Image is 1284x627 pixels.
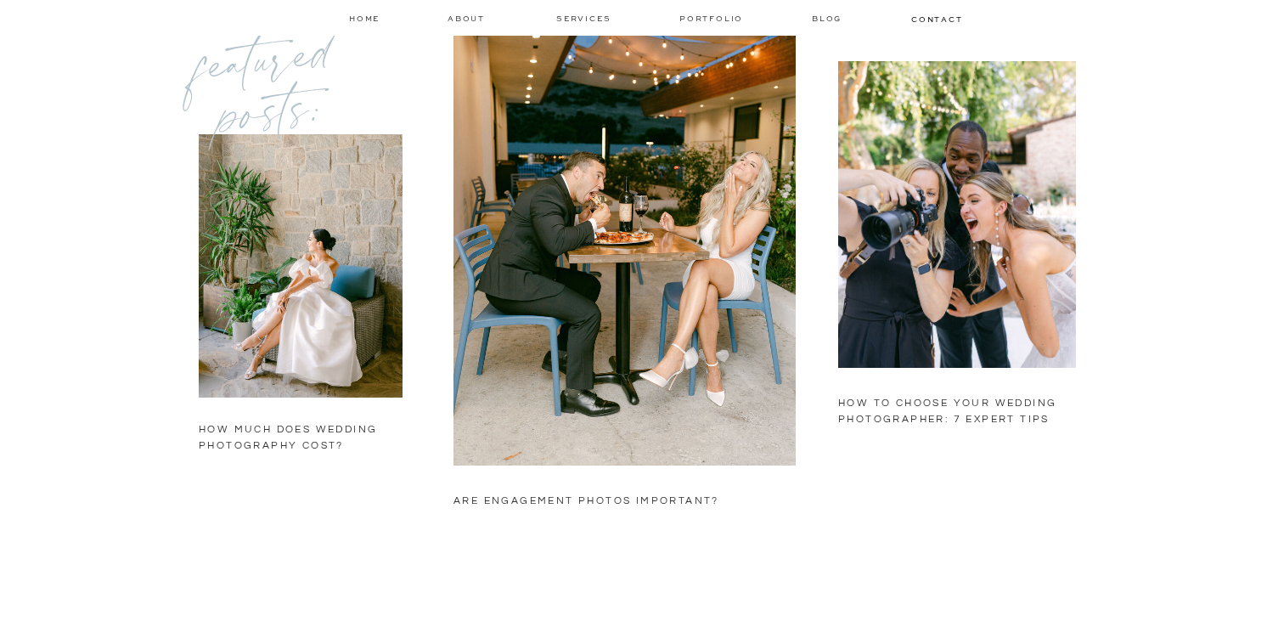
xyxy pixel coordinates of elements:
[199,421,400,461] a: how much does wedding photography cost?
[453,493,791,560] a: are engagement photos important?
[169,23,367,166] p: featured posts:
[448,13,490,25] a: about
[911,14,960,24] a: contact
[812,13,846,25] a: Blog
[349,13,381,24] a: home
[679,13,746,25] a: Portfolio
[976,448,1053,463] a: load more
[838,395,1073,442] a: HOW TO CHOOSE YOUR WEDDING PHOTOGRAPHER: 7 EXPERT TIPS
[556,13,613,24] a: services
